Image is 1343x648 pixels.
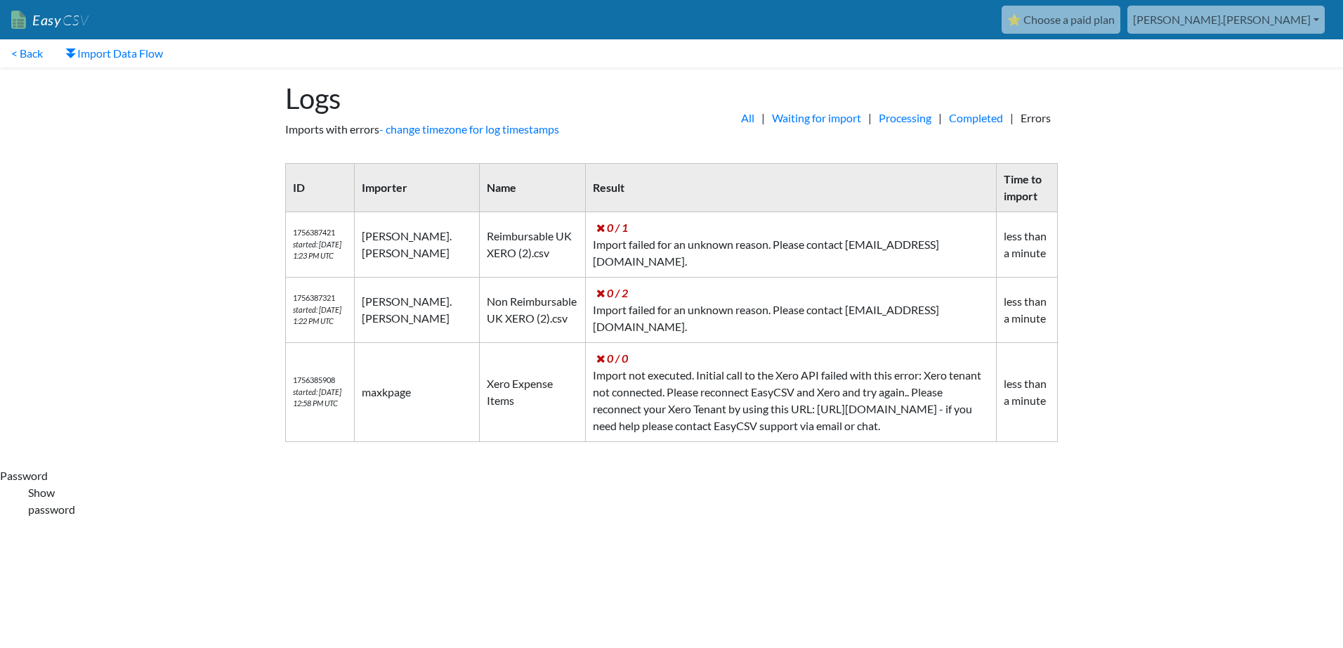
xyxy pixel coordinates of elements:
a: All [734,110,761,127]
span: 0 / 1 [596,221,628,234]
iframe: Drift Widget Chat Window [1054,163,1335,586]
th: Time to import [996,164,1057,212]
td: less than a minute [996,212,1057,278]
a: Completed [942,110,1010,127]
span: Errors [1014,110,1058,127]
td: [PERSON_NAME].[PERSON_NAME] [355,212,480,278]
td: 1756385908 [286,343,355,442]
td: Import not executed. Initial call to the Xero API failed with this error: Xero tenant not connect... [585,343,996,442]
th: ID [286,164,355,212]
span: 0 / 2 [596,286,628,299]
td: Reimbursable UK XERO (2).csv [479,212,585,278]
span: CSV [61,11,89,29]
td: 1756387421 [286,212,355,278]
span: 0 / 0 [596,351,628,365]
td: [PERSON_NAME].[PERSON_NAME] [355,278,480,343]
a: ⭐ Choose a paid plan [1002,6,1120,34]
iframe: Drift Widget Chat Controller [1273,578,1326,631]
td: Non Reimbursable UK XERO (2).csv [479,278,585,343]
td: Xero Expense Items [479,343,585,442]
th: Name [479,164,585,212]
div: | | | | [671,67,1072,152]
a: Waiting for import [765,110,868,127]
a: - change timezone for log timestamps [379,122,559,136]
i: started: [DATE] 1:22 PM UTC [293,305,341,326]
a: [PERSON_NAME].[PERSON_NAME] [1127,6,1325,34]
h1: Logs [285,82,657,115]
td: less than a minute [996,343,1057,442]
td: 1756387321 [286,278,355,343]
td: less than a minute [996,278,1057,343]
i: started: [DATE] 12:58 PM UTC [293,387,341,408]
td: Import failed for an unknown reason. Please contact [EMAIL_ADDRESS][DOMAIN_NAME]. [585,212,996,278]
i: started: [DATE] 1:23 PM UTC [293,240,341,261]
th: Result [585,164,996,212]
a: Processing [872,110,938,127]
p: Imports with errors [285,121,657,138]
th: Importer [355,164,480,212]
td: maxkpage [355,343,480,442]
td: Import failed for an unknown reason. Please contact [EMAIL_ADDRESS][DOMAIN_NAME]. [585,278,996,343]
a: Import Data Flow [54,39,174,67]
a: EasyCSV [11,6,89,34]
